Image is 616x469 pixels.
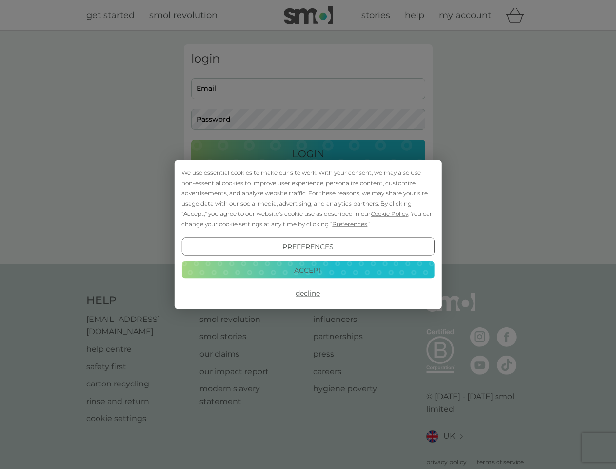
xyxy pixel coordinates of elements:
[181,261,434,278] button: Accept
[181,168,434,229] div: We use essential cookies to make our site work. With your consent, we may also use non-essential ...
[181,284,434,302] button: Decline
[181,238,434,256] button: Preferences
[371,210,408,217] span: Cookie Policy
[332,220,367,228] span: Preferences
[174,160,441,309] div: Cookie Consent Prompt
